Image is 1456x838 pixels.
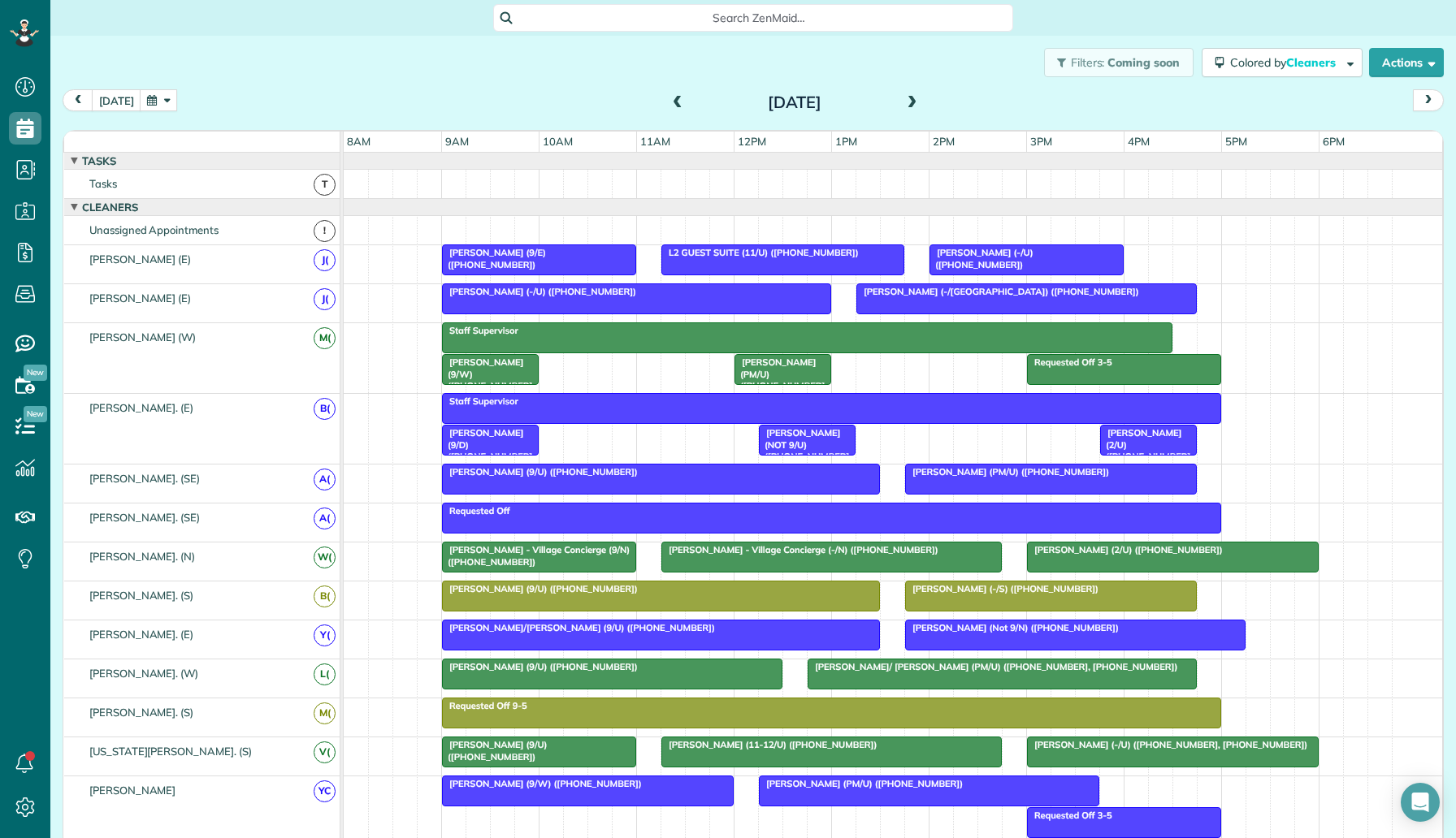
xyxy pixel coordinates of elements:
span: [PERSON_NAME] (9/W) ([PHONE_NUMBER]) [441,778,643,789]
span: Filters: [1071,55,1105,70]
span: New [24,406,47,422]
span: Cleaners [79,201,141,214]
span: [PERSON_NAME] (NOT 9/U) ([PHONE_NUMBER]) [758,427,849,473]
span: 6pm [1319,135,1348,148]
span: Tasks [86,177,120,190]
span: [PERSON_NAME] (-/S) ([PHONE_NUMBER]) [904,583,1099,594]
span: 1pm [832,135,860,148]
span: [PERSON_NAME]. (SE) [86,511,203,524]
span: A( [314,469,336,490]
span: [PERSON_NAME]. (S) [86,706,197,719]
span: 10am [539,135,576,148]
span: V( [314,741,336,763]
span: [PERSON_NAME] (-/U) ([PHONE_NUMBER]) [929,247,1033,270]
span: [PERSON_NAME] (9/E) ([PHONE_NUMBER]) [441,247,546,270]
span: [PERSON_NAME] (-/U) ([PHONE_NUMBER]) [441,286,637,297]
span: [PERSON_NAME] (9/U) ([PHONE_NUMBER]) [441,583,639,594]
span: [PERSON_NAME]. (E) [86,401,197,414]
div: Open Intercom Messenger [1401,783,1440,822]
span: [PERSON_NAME] - Village Concierge (9/N) ([PHONE_NUMBER]) [441,544,630,567]
span: Requested Off 3-5 [1026,356,1113,368]
span: Y( [314,624,336,646]
span: 5pm [1222,135,1250,148]
span: [PERSON_NAME] - Village Concierge (-/N) ([PHONE_NUMBER]) [661,544,939,555]
span: [PERSON_NAME] (9/D) ([PHONE_NUMBER]) [441,427,532,473]
span: 4pm [1124,135,1153,148]
span: [PERSON_NAME] (W) [86,330,199,343]
span: [PERSON_NAME] (11-12/U) ([PHONE_NUMBER]) [661,739,877,750]
span: 2pm [929,135,958,148]
span: [PERSON_NAME]. (SE) [86,472,203,485]
span: [PERSON_NAME] (2/U) ([PHONE_NUMBER]) [1099,427,1190,473]
button: Colored byCleaners [1202,48,1363,77]
span: [PERSON_NAME]/[PERSON_NAME] (9/U) ([PHONE_NUMBER]) [441,622,716,633]
span: YC [314,780,336,802]
span: [PERSON_NAME]. (S) [86,589,197,602]
h2: [DATE] [693,93,896,111]
span: A( [314,508,336,529]
span: [PERSON_NAME] (PM/U) ([PHONE_NUMBER]) [734,356,825,403]
span: M( [314,702,336,724]
span: [PERSON_NAME] (2/U) ([PHONE_NUMBER]) [1026,544,1224,555]
span: [PERSON_NAME]/ [PERSON_NAME] (PM/U) ([PHONE_NUMBER], [PHONE_NUMBER]) [807,661,1178,672]
span: Staff Supervisor [441,325,519,336]
span: [PERSON_NAME] (Not 9/N) ([PHONE_NUMBER]) [904,622,1120,633]
span: [PERSON_NAME] (PM/U) ([PHONE_NUMBER]) [904,466,1110,477]
button: [DATE] [92,89,141,111]
span: Cleaners [1286,55,1338,70]
span: [PERSON_NAME] (PM/U) ([PHONE_NUMBER]) [758,778,964,789]
span: Coming soon [1107,55,1181,70]
span: [PERSON_NAME] (-/[GEOGRAPHIC_DATA]) ([PHONE_NUMBER]) [856,286,1140,297]
span: Requested Off [441,505,511,516]
span: Tasks [79,154,119,167]
span: [PERSON_NAME] (9/W) ([PHONE_NUMBER]) [441,356,532,403]
span: Staff Supervisor [441,395,519,407]
span: W( [314,546,336,568]
span: [PERSON_NAME] [86,784,180,797]
span: [PERSON_NAME]. (W) [86,667,201,680]
span: [PERSON_NAME] (9/U) ([PHONE_NUMBER]) [441,466,639,477]
span: [US_STATE][PERSON_NAME]. (S) [86,745,255,758]
span: L2 GUEST SUITE (11/U) ([PHONE_NUMBER]) [661,247,860,258]
span: 9am [442,135,472,148]
span: Colored by [1230,55,1341,70]
span: L( [314,663,336,685]
span: 11am [637,135,674,148]
span: 12pm [734,135,769,148]
span: 3pm [1027,135,1055,148]
span: Requested Off 9-5 [441,700,528,711]
button: next [1413,89,1444,111]
span: [PERSON_NAME]. (N) [86,550,198,563]
span: New [24,365,47,381]
span: [PERSON_NAME] (9/U) ([PHONE_NUMBER]) [441,661,639,672]
span: T [314,174,336,196]
span: J( [314,249,336,271]
span: B( [314,585,336,607]
span: [PERSON_NAME] (E) [86,253,194,266]
span: [PERSON_NAME] (9/U) ([PHONE_NUMBER]) [441,739,548,762]
span: B( [314,398,336,420]
span: [PERSON_NAME] (-/U) ([PHONE_NUMBER], [PHONE_NUMBER]) [1026,739,1308,750]
span: [PERSON_NAME]. (E) [86,628,197,641]
span: [PERSON_NAME] (E) [86,292,194,305]
span: M( [314,327,336,349]
button: Actions [1369,48,1444,77]
span: Requested Off 3-5 [1026,810,1113,821]
span: Unassigned Appointments [86,223,222,236]
span: 8am [344,135,374,148]
span: J( [314,288,336,310]
span: ! [314,220,336,242]
button: prev [63,89,93,111]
